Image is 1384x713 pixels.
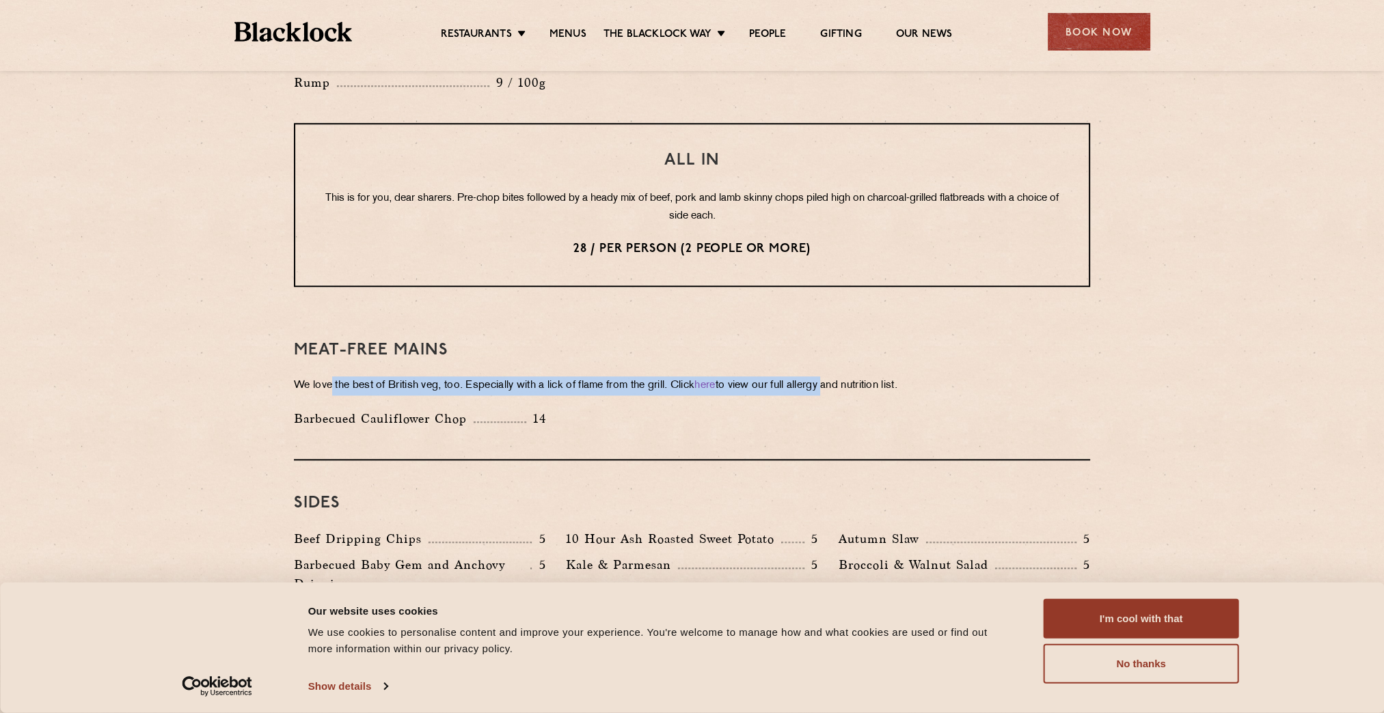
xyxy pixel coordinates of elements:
p: We love the best of British veg, too. Especially with a lick of flame from the grill. Click to vi... [294,376,1090,395]
img: BL_Textured_Logo-footer-cropped.svg [234,22,353,42]
p: 28 / per person (2 people or more) [323,240,1061,258]
p: 5 [1076,530,1090,548]
a: Gifting [820,28,861,43]
p: 5 [804,530,818,548]
div: Book Now [1048,13,1150,51]
a: Menus [549,28,586,43]
a: Our News [896,28,953,43]
p: 5 [532,530,545,548]
a: The Blacklock Way [603,28,711,43]
p: Rump [294,73,337,92]
a: Usercentrics Cookiebot - opens in a new window [157,676,277,697]
button: I'm cool with that [1044,599,1239,639]
p: 9 / 100g [489,74,546,92]
a: here [694,380,715,391]
div: We use cookies to personalise content and improve your experience. You're welcome to manage how a... [308,624,1013,657]
p: 10 Hour Ash Roasted Sweet Potato [566,529,781,548]
div: Our website uses cookies [308,602,1013,619]
p: Barbecued Cauliflower Chop [294,409,474,428]
h3: Sides [294,494,1090,512]
button: No thanks [1044,644,1239,684]
p: Barbecued Baby Gem and Anchovy Dripping [294,555,530,593]
p: Beef Dripping Chips [294,529,429,548]
h3: All In [323,152,1061,169]
p: 5 [532,556,545,574]
a: People [749,28,786,43]
p: Kale & Parmesan [566,555,678,574]
a: Show details [308,676,388,697]
p: Autumn Slaw [839,529,926,548]
p: 5 [804,556,818,574]
p: This is for you, dear sharers. Pre-chop bites followed by a heady mix of beef, pork and lamb skin... [323,190,1061,225]
a: Restaurants [441,28,512,43]
p: 5 [1076,556,1090,574]
h3: Meat-Free mains [294,341,1090,359]
p: Broccoli & Walnut Salad [839,555,995,574]
p: 14 [526,410,546,428]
